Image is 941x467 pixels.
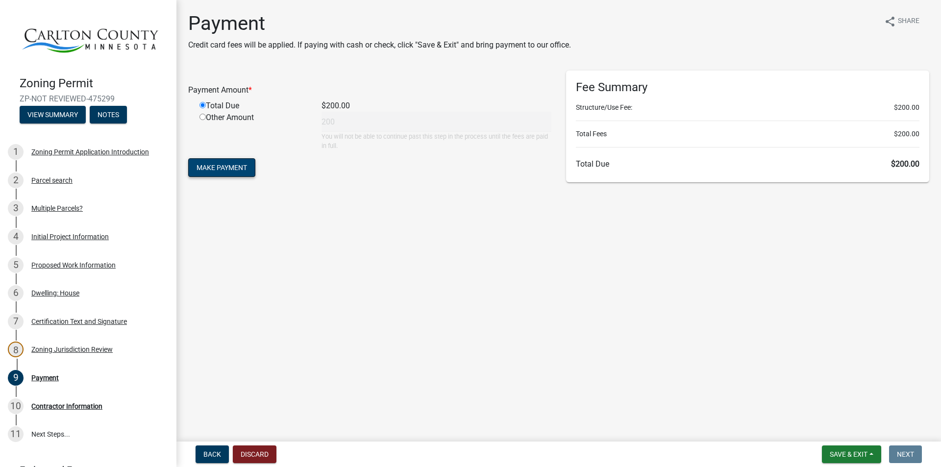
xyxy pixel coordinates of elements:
[894,129,919,139] span: $200.00
[876,12,927,31] button: shareShare
[90,106,127,123] button: Notes
[576,102,919,113] li: Structure/Use Fee:
[31,290,79,296] div: Dwelling: House
[20,94,157,103] span: ZP-NOT REVIEWED-475299
[8,257,24,273] div: 5
[884,16,896,27] i: share
[31,177,73,184] div: Parcel search
[8,314,24,329] div: 7
[20,76,169,91] h4: Zoning Permit
[8,200,24,216] div: 3
[314,100,559,112] div: $200.00
[31,205,83,212] div: Multiple Parcels?
[897,450,914,458] span: Next
[192,112,314,150] div: Other Amount
[20,10,161,66] img: Carlton County, Minnesota
[31,403,102,410] div: Contractor Information
[31,346,113,353] div: Zoning Jurisdiction Review
[8,370,24,386] div: 9
[31,148,149,155] div: Zoning Permit Application Introduction
[196,445,229,463] button: Back
[90,112,127,120] wm-modal-confirm: Notes
[8,342,24,357] div: 8
[31,262,116,269] div: Proposed Work Information
[894,102,919,113] span: $200.00
[8,144,24,160] div: 1
[8,285,24,301] div: 6
[181,84,559,96] div: Payment Amount
[898,16,919,27] span: Share
[576,159,919,169] h6: Total Due
[576,129,919,139] li: Total Fees
[31,233,109,240] div: Initial Project Information
[188,39,571,51] p: Credit card fees will be applied. If paying with cash or check, click "Save & Exit" and bring pay...
[20,112,86,120] wm-modal-confirm: Summary
[8,426,24,442] div: 11
[31,374,59,381] div: Payment
[8,229,24,245] div: 4
[233,445,276,463] button: Discard
[576,80,919,95] h6: Fee Summary
[891,159,919,169] span: $200.00
[192,100,314,112] div: Total Due
[830,450,867,458] span: Save & Exit
[188,12,571,35] h1: Payment
[31,318,127,325] div: Certification Text and Signature
[8,398,24,414] div: 10
[822,445,881,463] button: Save & Exit
[20,106,86,123] button: View Summary
[8,172,24,188] div: 2
[188,158,255,177] button: Make Payment
[889,445,922,463] button: Next
[203,450,221,458] span: Back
